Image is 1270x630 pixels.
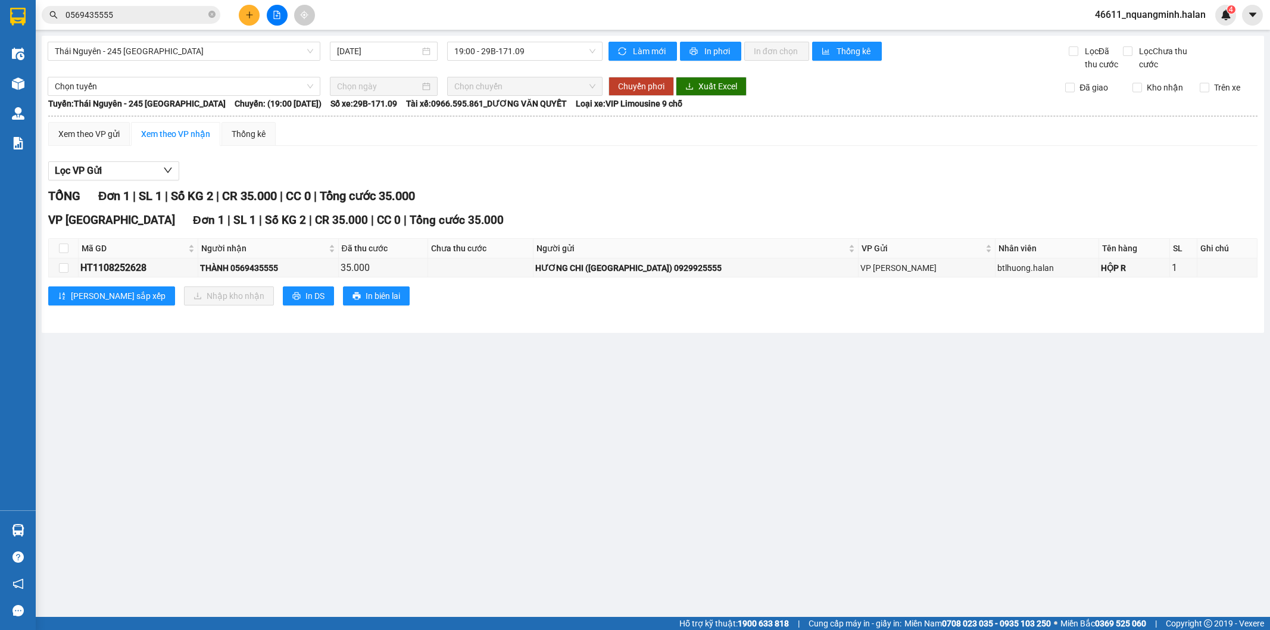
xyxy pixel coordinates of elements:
[609,42,677,61] button: syncLàm mới
[48,286,175,305] button: sort-ascending[PERSON_NAME] sắp xếp
[704,45,732,58] span: In phơi
[404,213,407,227] span: |
[689,47,700,57] span: printer
[1172,260,1195,275] div: 1
[454,77,595,95] span: Chọn chuyến
[273,11,281,19] span: file-add
[1101,261,1168,275] div: HỘP R
[1134,45,1204,71] span: Lọc Chưa thu cước
[1197,239,1257,258] th: Ghi chú
[10,8,26,26] img: logo-vxr
[12,48,24,60] img: warehouse-icon
[48,189,80,203] span: TỔNG
[535,261,856,275] div: HƯƠNG CHI ([GEOGRAPHIC_DATA]) 0929925555
[141,127,210,141] div: Xem theo VP nhận
[245,11,254,19] span: plus
[1095,619,1146,628] strong: 0369 525 060
[49,11,58,19] span: search
[309,213,312,227] span: |
[536,242,846,255] span: Người gửi
[48,161,179,180] button: Lọc VP Gửi
[1085,7,1215,22] span: 46611_nquangminh.halan
[58,292,66,301] span: sort-ascending
[679,617,789,630] span: Hỗ trợ kỹ thuật:
[744,42,809,61] button: In đơn chọn
[314,189,317,203] span: |
[12,524,24,537] img: warehouse-icon
[337,80,420,93] input: Chọn ngày
[300,11,308,19] span: aim
[283,286,334,305] button: printerIn DS
[406,97,567,110] span: Tài xế: 0966.595.861_DƯƠNG VĂN QUYẾT
[79,258,198,277] td: HT1108252628
[676,77,747,96] button: downloadXuất Excel
[339,239,428,258] th: Đã thu cước
[80,260,196,275] div: HT1108252628
[280,189,283,203] span: |
[809,617,901,630] span: Cung cấp máy in - giấy in:
[235,97,322,110] span: Chuyến: (19:00 [DATE])
[55,42,313,60] span: Thái Nguyên - 245 Quang Trung
[193,213,224,227] span: Đơn 1
[208,11,216,18] span: close-circle
[1204,619,1212,628] span: copyright
[305,289,324,302] span: In DS
[1170,239,1197,258] th: SL
[201,242,326,255] span: Người nhận
[184,286,274,305] button: downloadNhập kho nhận
[98,189,130,203] span: Đơn 1
[222,189,277,203] span: CR 35.000
[239,5,260,26] button: plus
[352,292,361,301] span: printer
[685,82,694,92] span: download
[1054,621,1057,626] span: ⚪️
[292,292,301,301] span: printer
[171,189,213,203] span: Số KG 2
[65,8,206,21] input: Tìm tên, số ĐT hoặc mã đơn
[837,45,872,58] span: Thống kê
[343,286,410,305] button: printerIn biên lai
[12,137,24,149] img: solution-icon
[859,258,996,277] td: VP Hoàng Văn Thụ
[822,47,832,57] span: bar-chart
[286,189,311,203] span: CC 0
[738,619,789,628] strong: 1900 633 818
[13,551,24,563] span: question-circle
[82,242,186,255] span: Mã GD
[208,10,216,21] span: close-circle
[1060,617,1146,630] span: Miền Bắc
[58,127,120,141] div: Xem theo VP gửi
[12,77,24,90] img: warehouse-icon
[1247,10,1258,20] span: caret-down
[315,213,368,227] span: CR 35.000
[1099,239,1170,258] th: Tên hàng
[71,289,166,302] span: [PERSON_NAME] sắp xếp
[265,213,306,227] span: Số KG 2
[341,260,426,275] div: 35.000
[1080,45,1123,71] span: Lọc Đã thu cước
[163,166,173,175] span: down
[1229,5,1233,14] span: 4
[860,261,993,275] div: VP [PERSON_NAME]
[576,97,682,110] span: Loại xe: VIP Limousine 9 chỗ
[48,99,226,108] b: Tuyến: Thái Nguyên - 245 [GEOGRAPHIC_DATA]
[377,213,401,227] span: CC 0
[618,47,628,57] span: sync
[1209,81,1245,94] span: Trên xe
[680,42,741,61] button: printerIn phơi
[330,97,397,110] span: Số xe: 29B-171.09
[13,605,24,616] span: message
[942,619,1051,628] strong: 0708 023 035 - 0935 103 250
[904,617,1051,630] span: Miền Nam
[798,617,800,630] span: |
[698,80,737,93] span: Xuất Excel
[997,261,1097,275] div: btlhuong.halan
[13,578,24,590] span: notification
[216,189,219,203] span: |
[259,213,262,227] span: |
[371,213,374,227] span: |
[609,77,674,96] button: Chuyển phơi
[1227,5,1235,14] sup: 4
[232,127,266,141] div: Thống kê
[227,213,230,227] span: |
